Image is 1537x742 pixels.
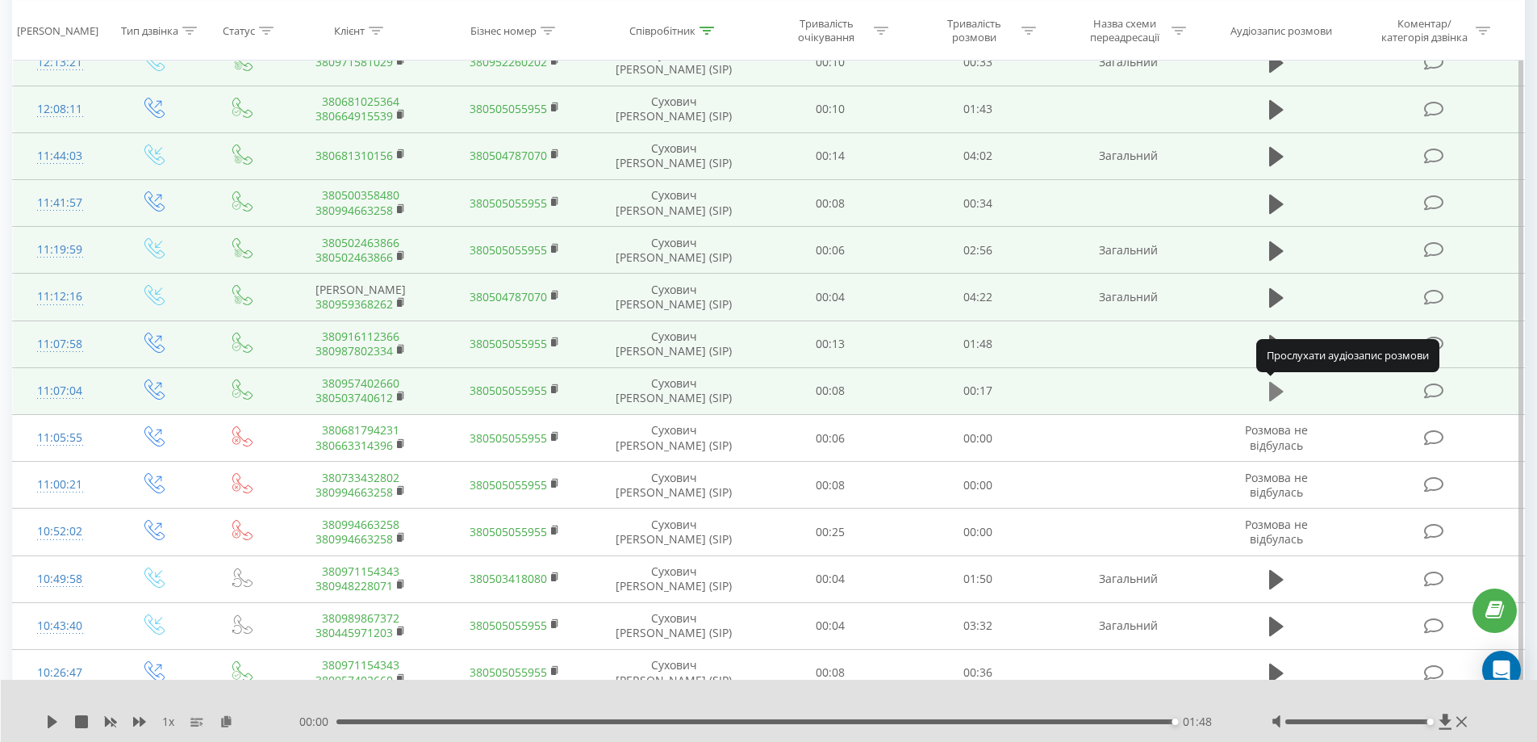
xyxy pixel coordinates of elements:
td: Сухович [PERSON_NAME] (SIP) [591,274,757,321]
td: 00:14 [757,132,904,179]
div: Коментар/категорія дзвінка [1377,17,1472,44]
td: 00:04 [757,555,904,602]
div: 11:19:59 [29,234,91,266]
div: Клієнт [334,23,365,37]
td: 00:36 [904,649,1052,696]
td: 04:22 [904,274,1052,321]
div: 11:41:57 [29,187,91,219]
a: 380952260202 [470,54,547,69]
span: 00:00 [299,714,336,730]
a: 380733432802 [322,470,399,485]
a: 380505055955 [470,477,547,493]
div: Аудіозапис розмови [1230,23,1332,37]
td: 00:00 [904,462,1052,509]
a: 380505055955 [470,664,547,680]
div: Співробітник [629,23,695,37]
a: 380994663258 [322,517,399,532]
div: 11:05:55 [29,422,91,454]
td: 00:34 [904,180,1052,227]
div: Accessibility label [1427,719,1434,725]
td: Сухович [PERSON_NAME] (SIP) [591,509,757,555]
a: 380505055955 [470,101,547,116]
a: 380971154343 [322,564,399,579]
td: Загальний [1051,602,1205,649]
td: Сухович [PERSON_NAME] (SIP) [591,415,757,462]
div: [PERSON_NAME] [17,23,98,37]
div: 10:26:47 [29,657,91,689]
td: 00:08 [757,180,904,227]
td: 00:06 [757,227,904,274]
span: 01:48 [1183,714,1212,730]
div: 11:07:04 [29,375,91,407]
span: 1 x [162,714,174,730]
a: 380916112366 [322,329,399,344]
div: 11:07:58 [29,329,91,360]
td: 01:50 [904,555,1052,602]
a: 380445971203 [315,625,393,640]
a: 380503740612 [315,390,393,405]
a: 380505055955 [470,524,547,539]
a: 380681025364 [322,94,399,109]
td: Сухович [PERSON_NAME] (SIP) [591,321,757,367]
a: 380505055955 [470,430,547,446]
a: 380994663258 [315,203,393,218]
div: Accessibility label [1172,719,1178,725]
td: Сухович [PERSON_NAME] (SIP) [591,462,757,509]
a: 380505055955 [470,336,547,351]
td: Сухович [PERSON_NAME] (SIP) [591,180,757,227]
div: 11:12:16 [29,281,91,312]
td: Загальний [1051,274,1205,321]
td: 00:25 [757,509,904,555]
td: Сухович [PERSON_NAME] (SIP) [591,555,757,602]
div: 11:00:21 [29,469,91,501]
td: Загальний [1051,555,1205,602]
a: 380505055955 [470,383,547,398]
a: 380681794231 [322,422,399,438]
td: 00:17 [904,367,1052,414]
div: Тип дзвінка [121,23,178,37]
td: Сухович [PERSON_NAME] (SIP) [591,227,757,274]
a: 380502463866 [315,249,393,265]
td: [PERSON_NAME] [284,274,437,321]
a: 380505055955 [470,195,547,211]
div: 10:43:40 [29,610,91,642]
a: 380664915539 [315,108,393,124]
a: 380505055955 [470,618,547,633]
td: 00:33 [904,39,1052,86]
div: 11:44:03 [29,140,91,172]
td: Сухович [PERSON_NAME] (SIP) [591,86,757,132]
div: Прослухати аудіозапис розмови [1256,339,1439,371]
a: 380957402660 [322,375,399,391]
a: 380987802334 [315,343,393,358]
a: 380505055955 [470,242,547,258]
div: 10:49:58 [29,564,91,595]
td: Загальний [1051,39,1205,86]
a: 380994663258 [315,531,393,547]
a: 380994663258 [315,484,393,500]
td: 00:10 [757,39,904,86]
td: 00:06 [757,415,904,462]
div: Статус [223,23,255,37]
a: 380957402660 [315,673,393,688]
td: 04:02 [904,132,1052,179]
a: 380971581029 [315,54,393,69]
td: 01:43 [904,86,1052,132]
td: Загальний [1051,227,1205,274]
a: 380948228071 [315,578,393,593]
td: 00:08 [757,367,904,414]
div: Бізнес номер [470,23,537,37]
a: 380663314396 [315,438,393,453]
td: Сухович [PERSON_NAME] (SIP) [591,39,757,86]
td: Загальний [1051,132,1205,179]
a: 380959368262 [315,296,393,312]
span: Розмова не відбулась [1245,470,1308,500]
span: Розмова не відбулась [1245,517,1308,547]
a: 380989867372 [322,610,399,626]
td: 00:04 [757,274,904,321]
td: 00:08 [757,649,904,696]
a: 380504787070 [470,289,547,304]
div: 12:13:21 [29,47,91,78]
a: 380681310156 [315,148,393,163]
td: 00:04 [757,602,904,649]
div: Open Intercom Messenger [1482,651,1521,690]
